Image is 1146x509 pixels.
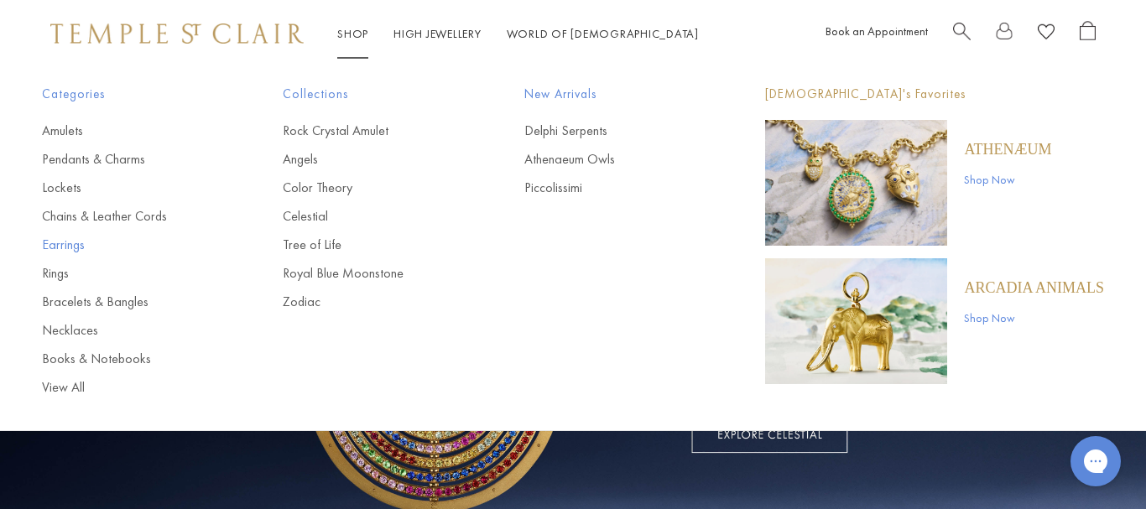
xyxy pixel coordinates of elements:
a: Athenæum [964,140,1051,158]
a: Color Theory [283,179,456,197]
a: View Wishlist [1038,21,1055,47]
span: New Arrivals [524,84,698,105]
a: Rock Crystal Amulet [283,122,456,140]
a: Amulets [42,122,216,140]
a: ARCADIA ANIMALS [964,278,1104,297]
a: Celestial [283,207,456,226]
a: Shop Now [964,309,1104,327]
a: Zodiac [283,293,456,311]
a: Rings [42,264,216,283]
a: View All [42,378,216,397]
iframe: Gorgias live chat messenger [1062,430,1129,492]
a: Piccolissimi [524,179,698,197]
a: Earrings [42,236,216,254]
span: Collections [283,84,456,105]
a: High JewelleryHigh Jewellery [393,26,482,41]
span: Categories [42,84,216,105]
a: ShopShop [337,26,368,41]
a: Books & Notebooks [42,350,216,368]
a: Shop Now [964,170,1051,189]
a: World of [DEMOGRAPHIC_DATA]World of [DEMOGRAPHIC_DATA] [507,26,699,41]
a: Bracelets & Bangles [42,293,216,311]
a: Necklaces [42,321,216,340]
a: Pendants & Charms [42,150,216,169]
a: Search [953,21,971,47]
a: Lockets [42,179,216,197]
img: Temple St. Clair [50,23,304,44]
a: Tree of Life [283,236,456,254]
p: [DEMOGRAPHIC_DATA]'s Favorites [765,84,1104,105]
a: Athenaeum Owls [524,150,698,169]
a: Royal Blue Moonstone [283,264,456,283]
nav: Main navigation [337,23,699,44]
a: Book an Appointment [826,23,928,39]
a: Chains & Leather Cords [42,207,216,226]
a: Open Shopping Bag [1080,21,1096,47]
a: Delphi Serpents [524,122,698,140]
a: Angels [283,150,456,169]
